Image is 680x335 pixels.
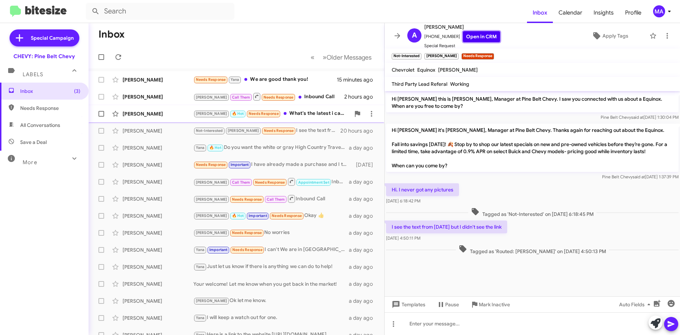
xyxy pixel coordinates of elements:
[123,127,193,134] div: [PERSON_NAME]
[196,197,227,202] span: [PERSON_NAME]
[631,115,644,120] span: said at
[123,110,193,117] div: [PERSON_NAME]
[349,195,379,202] div: a day ago
[468,207,596,218] span: Tagged as 'Not-Interested' on [DATE] 6:18:45 PM
[13,53,75,60] div: CHEVY: Pine Belt Chevy
[349,229,379,236] div: a day ago
[209,145,221,150] span: 🔥 Hot
[445,298,459,311] span: Pause
[456,245,609,255] span: Tagged as 'Routed: [PERSON_NAME]' on [DATE] 4:50:13 PM
[463,31,500,42] a: Open in CRM
[340,127,379,134] div: 20 hours ago
[412,30,417,41] span: A
[349,144,379,151] div: a day ago
[263,95,294,100] span: Needs Response
[461,53,494,60] small: Needs Response
[232,197,262,202] span: Needs Response
[349,297,379,305] div: a day ago
[193,263,349,271] div: Just let us know if there is anything we can do to help!
[553,2,588,23] a: Calendar
[344,93,379,100] div: 2 hours ago
[231,77,239,82] span: Yana
[193,297,349,305] div: Ok let me know.
[479,298,510,311] span: Mark Inactive
[232,95,250,100] span: Call Them
[417,67,435,73] span: Equinox
[228,128,259,133] span: [PERSON_NAME]
[465,298,516,311] button: Mark Inactive
[20,139,47,146] span: Save a Deal
[196,264,205,269] span: Yana
[232,247,262,252] span: Needs Response
[385,298,431,311] button: Templates
[123,263,193,270] div: [PERSON_NAME]
[306,50,319,65] button: Previous
[193,246,349,254] div: I can't We are in [GEOGRAPHIC_DATA]
[255,180,285,185] span: Needs Response
[20,105,80,112] span: Needs Response
[74,88,80,95] span: (3)
[193,76,337,84] div: We are good thank you!
[193,229,349,237] div: No worries
[196,111,227,116] span: [PERSON_NAME]
[10,29,79,46] a: Special Campaign
[232,180,250,185] span: Call Them
[386,183,459,196] p: Hi. I never got any pictures
[123,280,193,287] div: [PERSON_NAME]
[619,298,653,311] span: Auto Fields
[619,2,647,23] a: Profile
[352,161,379,168] div: [DATE]
[123,161,193,168] div: [PERSON_NAME]
[123,93,193,100] div: [PERSON_NAME]
[390,298,425,311] span: Templates
[602,29,628,42] span: Apply Tags
[450,81,469,87] span: Working
[196,180,227,185] span: [PERSON_NAME]
[573,29,646,42] button: Apply Tags
[349,212,379,219] div: a day ago
[98,29,125,40] h1: Inbox
[323,53,327,62] span: »
[424,53,458,60] small: [PERSON_NAME]
[272,213,302,218] span: Needs Response
[349,280,379,287] div: a day ago
[196,162,226,167] span: Needs Response
[193,314,349,322] div: I will keep a watch out for one.
[193,110,350,118] div: What's the latest i can come?
[232,230,262,235] span: Needs Response
[123,212,193,219] div: [PERSON_NAME]
[386,235,420,241] span: [DATE] 4:50:11 PM
[327,54,372,61] span: Older Messages
[193,144,349,152] div: Do you want the white or gray High Country Traverse?
[588,2,619,23] a: Insights
[602,174,679,179] span: Pine Belt Chevy [DATE] 1:37:39 PM
[20,122,60,129] span: All Conversations
[386,93,679,112] p: Hi [PERSON_NAME] this is [PERSON_NAME], Manager at Pine Belt Chevy. I saw you connected with us a...
[249,213,267,218] span: Important
[527,2,553,23] a: Inbox
[601,115,679,120] span: Pine Belt Chevy [DATE] 1:30:04 PM
[23,159,37,166] span: More
[86,3,234,20] input: Search
[196,128,223,133] span: Not-Interested
[386,124,679,172] p: Hi [PERSON_NAME] it's [PERSON_NAME], Manager at Pine Belt Chevy. Thanks again for reaching out ab...
[193,127,340,135] div: I see the text from [DATE] but I didn't see the link
[23,71,43,78] span: Labels
[196,316,205,320] span: Yana
[196,95,227,100] span: [PERSON_NAME]
[337,76,379,83] div: 15 minutes ago
[232,111,244,116] span: 🔥 Hot
[196,230,227,235] span: [PERSON_NAME]
[318,50,376,65] button: Next
[196,213,227,218] span: [PERSON_NAME]
[613,298,659,311] button: Auto Fields
[193,161,352,169] div: I have already made a purchase and I thank you for all your help
[249,111,279,116] span: Needs Response
[232,213,244,218] span: 🔥 Hot
[392,53,421,60] small: Not-Interested
[196,247,205,252] span: Yana
[424,31,500,42] span: [PHONE_NUMBER]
